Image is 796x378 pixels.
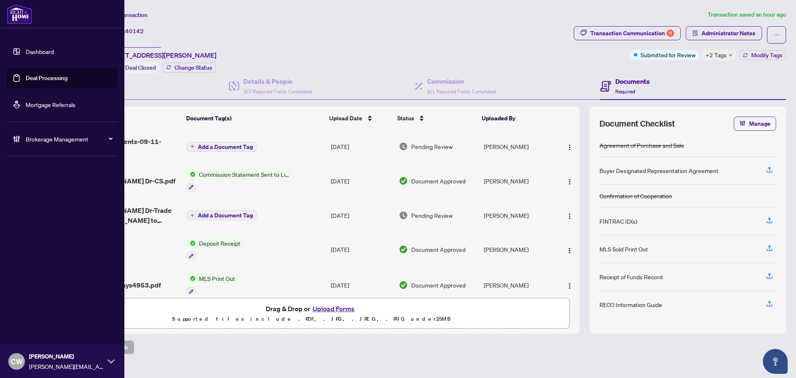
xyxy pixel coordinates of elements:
h4: Details & People [243,76,312,86]
button: Status IconMLS Print Out [187,274,238,296]
span: [STREET_ADDRESS][PERSON_NAME] [103,50,216,60]
div: Buyer Designated Representation Agreement [599,166,718,175]
button: Administrator Notes [686,26,762,40]
button: Add a Document Tag [187,210,257,220]
td: [DATE] [328,199,396,232]
img: logo [7,4,32,24]
button: Upload Forms [310,303,357,314]
span: Document Checklist [599,118,675,129]
span: Add a Document Tag [198,212,253,218]
span: plus [190,213,194,217]
button: Open asap [763,349,788,374]
div: Transaction Communication [590,27,674,40]
th: Document Tag(s) [183,107,326,130]
th: (9) File Name [73,107,183,130]
span: Deposit Receipt [196,239,244,248]
img: Document Status [399,176,408,185]
span: CW [11,356,23,367]
span: Add a Document Tag [198,144,253,150]
span: 1/1 Required Fields Completed [427,88,496,95]
button: Modify Tags [739,50,786,60]
td: [PERSON_NAME] [481,199,556,232]
img: Document Status [399,211,408,220]
img: Status Icon [187,274,196,283]
span: Drag & Drop orUpload FormsSupported files include .PDF, .JPG, .JPEG, .PNG under25MB [53,298,569,329]
button: Logo [563,278,576,292]
img: Document Status [399,280,408,290]
div: MLS Sold Print Out [599,244,648,254]
article: Transaction saved an hour ago [708,10,786,20]
img: Logo [566,247,573,254]
div: RECO Information Guide [599,300,662,309]
img: Logo [566,178,573,185]
img: Document Status [399,142,408,151]
a: Deal Processing [26,74,68,82]
span: Administrator Notes [701,27,755,40]
td: [DATE] [328,267,396,303]
div: Confirmation of Cooperation [599,191,672,200]
button: Change Status [163,63,216,73]
div: Status: [103,62,159,73]
button: Status IconCommission Statement Sent to Listing Brokerage [187,170,294,192]
span: Drag & Drop or [266,303,357,314]
img: Logo [566,283,573,289]
span: Modify Tags [751,52,782,58]
span: 40142 [125,27,144,35]
button: Add a Document Tag [187,142,257,152]
span: Status [397,114,414,123]
span: Change Status [175,65,212,71]
td: [PERSON_NAME] [481,130,556,163]
span: ellipsis [774,32,779,38]
span: down [728,53,733,57]
span: 510 [PERSON_NAME] Dr-Trade sheet-[PERSON_NAME] to review.pdf [76,205,180,225]
td: [DATE] [328,163,396,199]
span: [PERSON_NAME] [29,352,104,361]
button: Logo [563,174,576,188]
h4: Commission [427,76,496,86]
span: Pending Review [411,142,453,151]
button: Transaction Communication6 [574,26,681,40]
span: Document Approved [411,176,466,185]
div: 6 [667,29,674,37]
span: Pending Review [411,211,453,220]
span: Deal Closed [125,64,156,71]
button: Logo [563,140,576,153]
span: solution [692,30,698,36]
span: Submitted for Review [641,50,696,59]
span: Upload Date [329,114,362,123]
img: Status Icon [187,239,196,248]
button: Logo [563,209,576,222]
span: Brokerage Management [26,134,112,144]
div: FINTRAC ID(s) [599,217,637,226]
span: View Transaction [103,11,148,19]
td: [PERSON_NAME] [481,267,556,303]
span: Document Approved [411,245,466,254]
span: MLS Print Out [196,274,238,283]
span: digisign-documents-09-11-2025.pdf [76,137,180,156]
td: [PERSON_NAME] [481,163,556,199]
button: Manage [734,117,776,131]
th: Uploaded By [478,107,553,130]
div: Receipt of Funds Record [599,272,663,281]
th: Upload Date [326,107,394,130]
th: Status [394,107,478,130]
p: Supported files include .PDF, .JPG, .JPEG, .PNG under 25 MB [58,314,564,324]
img: Status Icon [187,170,196,179]
td: [PERSON_NAME] [481,232,556,268]
div: Agreement of Purchase and Sale [599,141,684,150]
button: Add a Document Tag [187,210,257,221]
img: Logo [566,144,573,151]
img: Document Status [399,245,408,254]
a: Mortgage Referrals [26,101,75,108]
span: Document Approved [411,280,466,290]
button: Add a Document Tag [187,141,257,152]
td: [DATE] [328,232,396,268]
button: Logo [563,243,576,256]
span: [PERSON_NAME][EMAIL_ADDRESS][DOMAIN_NAME] [29,362,104,371]
a: Dashboard [26,48,54,55]
button: Status IconDeposit Receipt [187,239,244,261]
span: 3/3 Required Fields Completed [243,88,312,95]
span: +2 Tags [706,50,727,60]
td: [DATE] [328,130,396,163]
img: Logo [566,213,573,219]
